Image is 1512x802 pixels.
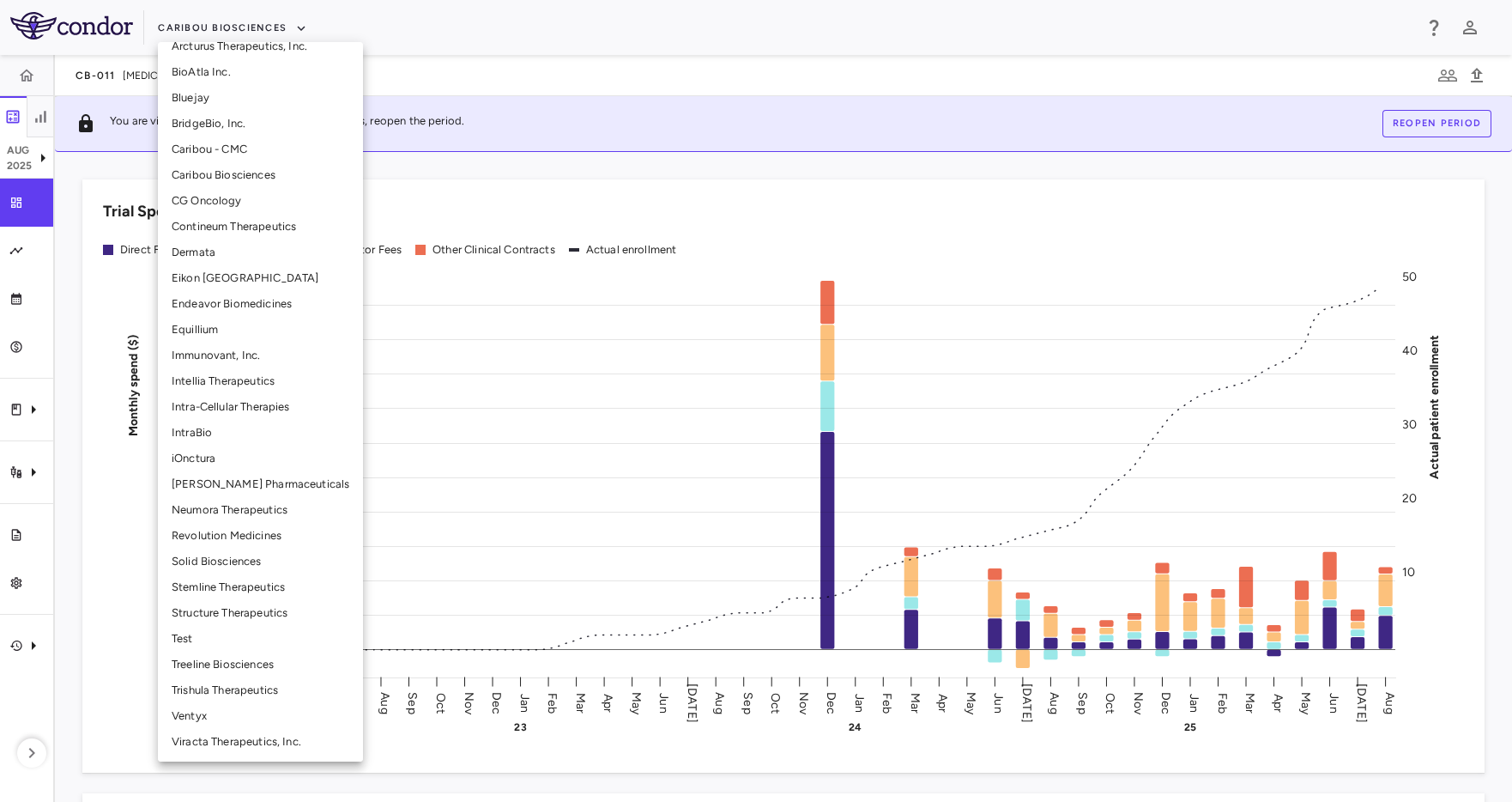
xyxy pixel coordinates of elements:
li: Revolution Medicines [158,523,363,549]
li: Arcturus Therapeutics, Inc. [158,33,363,59]
li: Structure Therapeutics [158,600,363,626]
li: Solid Biosciences [158,549,363,574]
li: [PERSON_NAME] Pharmaceuticals [158,471,363,497]
li: CG Oncology [158,188,363,214]
li: Endeavor Biomedicines [158,291,363,317]
li: Treeline Biosciences [158,652,363,677]
li: Caribou - CMC [158,137,363,162]
li: Contineum Therapeutics [158,214,363,240]
li: Eikon [GEOGRAPHIC_DATA] [158,265,363,291]
li: iOnctura [158,446,363,471]
li: Ventyx [158,703,363,729]
li: Viracta Therapeutics, Inc. [158,729,363,755]
li: Intra-Cellular Therapies [158,394,363,420]
li: IntraBio [158,420,363,446]
li: Dermata [158,240,363,265]
li: Immunovant, Inc. [158,343,363,368]
li: Trishula Therapeutics [158,677,363,703]
li: Bluejay [158,85,363,111]
li: Intellia Therapeutics [158,368,363,394]
li: Equillium [158,317,363,343]
li: Caribou Biosciences [158,162,363,188]
li: BioAtla Inc. [158,59,363,85]
li: BridgeBio, Inc. [158,111,363,137]
li: Neumora Therapeutics [158,497,363,523]
li: Test [158,626,363,652]
li: Stemline Therapeutics [158,574,363,600]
